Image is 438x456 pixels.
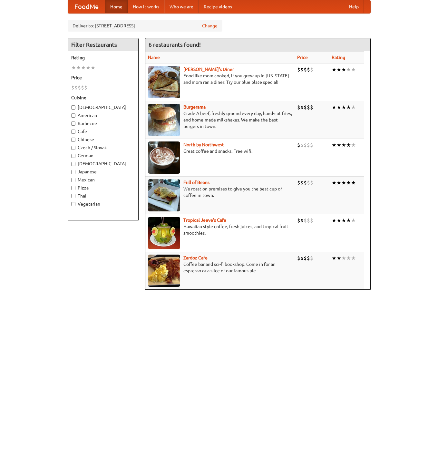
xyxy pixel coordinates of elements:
[310,179,313,186] li: $
[183,255,208,260] a: Zardoz Cafe
[351,179,356,186] li: ★
[164,0,199,13] a: Who we are
[148,255,180,287] img: zardoz.jpg
[351,217,356,224] li: ★
[297,66,300,73] li: $
[71,154,75,158] input: German
[297,55,308,60] a: Price
[81,64,86,71] li: ★
[304,66,307,73] li: $
[336,104,341,111] li: ★
[71,193,135,199] label: Thai
[183,142,224,147] a: North by Northwest
[71,94,135,101] h5: Cuisine
[346,179,351,186] li: ★
[183,180,209,185] a: Full of Beans
[86,64,91,71] li: ★
[307,179,310,186] li: $
[128,0,164,13] a: How it works
[78,84,81,91] li: $
[304,104,307,111] li: $
[71,130,75,134] input: Cafe
[74,84,78,91] li: $
[304,141,307,149] li: $
[68,0,105,13] a: FoodMe
[346,217,351,224] li: ★
[300,66,304,73] li: $
[71,144,135,151] label: Czech / Slovak
[332,104,336,111] li: ★
[71,104,135,111] label: [DEMOGRAPHIC_DATA]
[332,66,336,73] li: ★
[148,261,292,274] p: Coffee bar and sci-fi bookshop. Come in for an espresso or a slice of our famous pie.
[297,255,300,262] li: $
[148,179,180,211] img: beans.jpg
[68,38,138,51] h4: Filter Restaurants
[183,104,206,110] b: Burgerama
[336,66,341,73] li: ★
[304,179,307,186] li: $
[341,66,346,73] li: ★
[71,64,76,71] li: ★
[336,179,341,186] li: ★
[310,104,313,111] li: $
[183,218,226,223] a: Tropical Jeeve's Cafe
[71,194,75,198] input: Thai
[297,179,300,186] li: $
[148,104,180,136] img: burgerama.jpg
[346,141,351,149] li: ★
[307,141,310,149] li: $
[71,169,135,175] label: Japanese
[148,141,180,174] img: north.jpg
[341,141,346,149] li: ★
[336,217,341,224] li: ★
[336,141,341,149] li: ★
[183,67,234,72] a: [PERSON_NAME]'s Diner
[148,55,160,60] a: Name
[71,120,135,127] label: Barbecue
[71,105,75,110] input: [DEMOGRAPHIC_DATA]
[148,148,292,154] p: Great coffee and snacks. Free wifi.
[71,177,135,183] label: Mexican
[91,64,95,71] li: ★
[71,128,135,135] label: Cafe
[71,162,75,166] input: [DEMOGRAPHIC_DATA]
[341,255,346,262] li: ★
[310,141,313,149] li: $
[71,185,135,191] label: Pizza
[332,179,336,186] li: ★
[297,141,300,149] li: $
[81,84,84,91] li: $
[344,0,364,13] a: Help
[341,179,346,186] li: ★
[148,110,292,130] p: Grade A beef, freshly ground every day, hand-cut fries, and home-made milkshakes. We make the bes...
[105,0,128,13] a: Home
[297,104,300,111] li: $
[148,217,180,249] img: jeeves.jpg
[297,217,300,224] li: $
[304,217,307,224] li: $
[307,255,310,262] li: $
[307,66,310,73] li: $
[332,141,336,149] li: ★
[310,217,313,224] li: $
[71,146,75,150] input: Czech / Slovak
[310,66,313,73] li: $
[300,104,304,111] li: $
[332,55,345,60] a: Rating
[71,202,75,206] input: Vegetarian
[341,104,346,111] li: ★
[71,74,135,81] h5: Price
[300,141,304,149] li: $
[304,255,307,262] li: $
[148,223,292,236] p: Hawaiian style coffee, fresh juices, and tropical fruit smoothies.
[300,217,304,224] li: $
[307,217,310,224] li: $
[71,54,135,61] h5: Rating
[71,186,75,190] input: Pizza
[71,112,135,119] label: American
